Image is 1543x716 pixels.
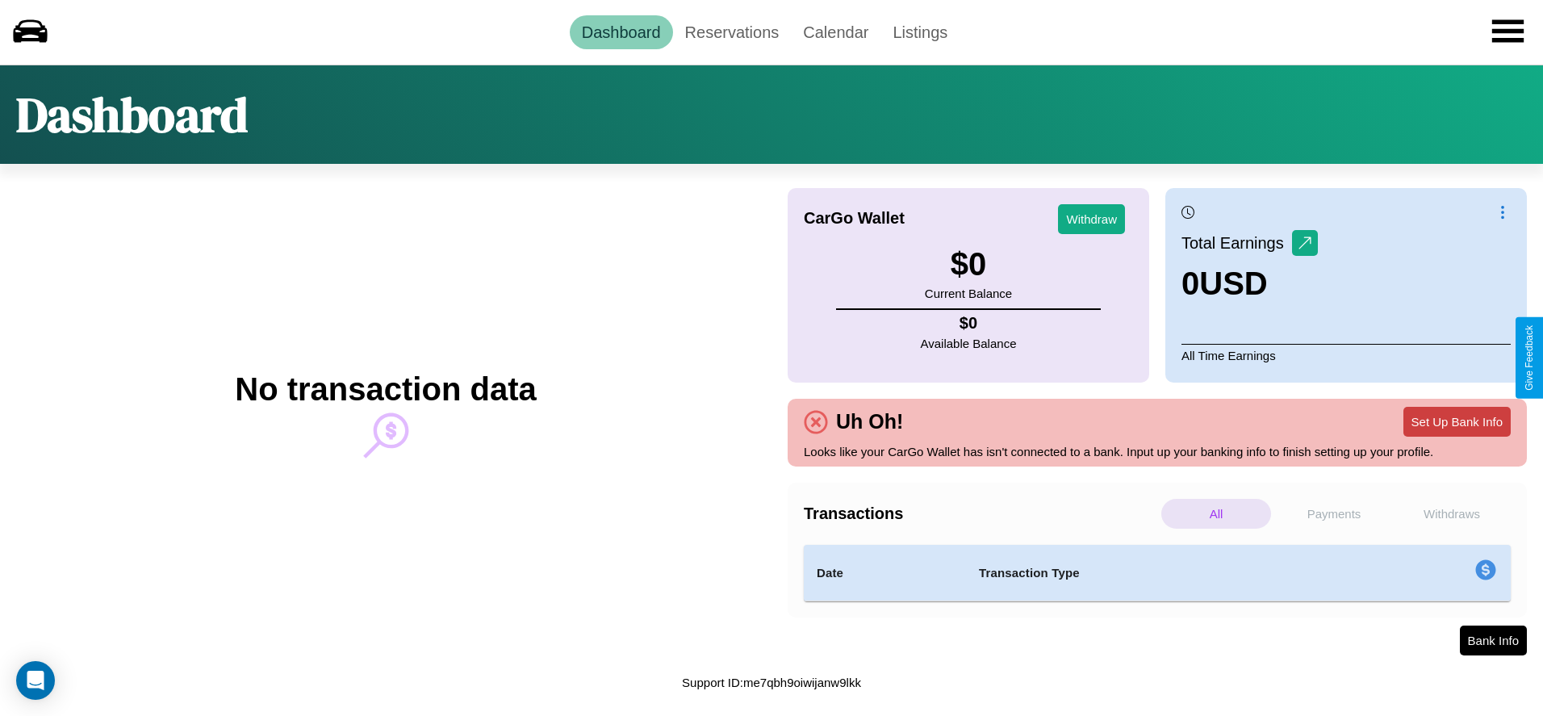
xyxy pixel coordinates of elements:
[804,505,1157,523] h4: Transactions
[1181,344,1511,366] p: All Time Earnings
[16,661,55,700] div: Open Intercom Messenger
[925,246,1012,283] h3: $ 0
[804,209,905,228] h4: CarGo Wallet
[570,15,673,49] a: Dashboard
[1161,499,1271,529] p: All
[682,672,861,693] p: Support ID: me7qbh9oiwijanw9lkk
[921,333,1017,354] p: Available Balance
[1279,499,1389,529] p: Payments
[817,563,953,583] h4: Date
[791,15,880,49] a: Calendar
[16,82,248,148] h1: Dashboard
[880,15,960,49] a: Listings
[804,441,1511,463] p: Looks like your CarGo Wallet has isn't connected to a bank. Input up your banking info to finish ...
[1403,407,1511,437] button: Set Up Bank Info
[235,371,536,408] h2: No transaction data
[1397,499,1507,529] p: Withdraws
[1181,228,1292,258] p: Total Earnings
[1058,204,1125,234] button: Withdraw
[925,283,1012,304] p: Current Balance
[828,410,911,433] h4: Uh Oh!
[1181,266,1318,302] h3: 0 USD
[673,15,792,49] a: Reservations
[921,314,1017,333] h4: $ 0
[979,563,1344,583] h4: Transaction Type
[1460,626,1527,655] button: Bank Info
[804,545,1511,601] table: simple table
[1524,325,1535,391] div: Give Feedback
